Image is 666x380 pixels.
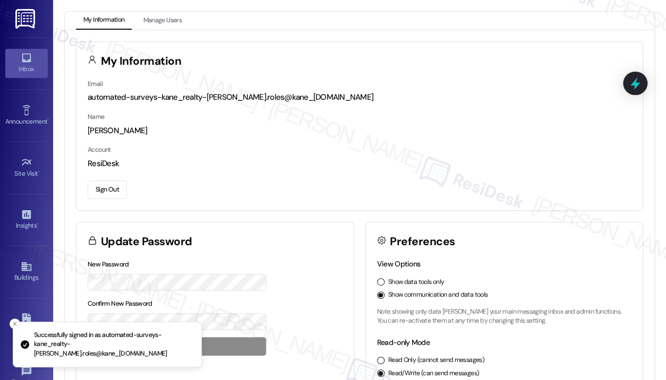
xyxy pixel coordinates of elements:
[37,220,38,228] span: •
[5,153,48,182] a: Site Visit •
[76,12,132,30] button: My Information
[88,299,152,308] label: Confirm New Password
[88,92,631,103] div: automated-surveys-kane_realty-[PERSON_NAME].roles@kane_[DOMAIN_NAME]
[88,125,631,136] div: [PERSON_NAME]
[388,278,445,287] label: Show data tools only
[5,257,48,286] a: Buildings
[88,158,631,169] div: ResiDesk
[5,310,48,339] a: Leads
[10,318,20,329] button: Close toast
[388,356,484,365] label: Read Only (cannot send messages)
[390,236,455,247] h3: Preferences
[101,236,192,247] h3: Update Password
[38,168,40,176] span: •
[15,9,37,29] img: ResiDesk Logo
[88,80,103,88] label: Email
[101,56,182,67] h3: My Information
[377,259,421,269] label: View Options
[388,369,480,378] label: Read/Write (can send messages)
[88,260,129,269] label: New Password
[377,307,632,326] p: Note: showing only data [PERSON_NAME] your main messaging inbox and admin functions. You can re-a...
[88,145,111,154] label: Account
[88,180,127,199] button: Sign Out
[88,113,105,121] label: Name
[388,290,488,300] label: Show communication and data tools
[377,338,430,347] label: Read-only Mode
[135,12,189,30] button: Manage Users
[5,205,48,234] a: Insights •
[47,116,49,124] span: •
[34,331,193,359] p: Successfully signed in as automated-surveys-kane_realty-[PERSON_NAME].roles@kane_[DOMAIN_NAME]
[5,49,48,77] a: Inbox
